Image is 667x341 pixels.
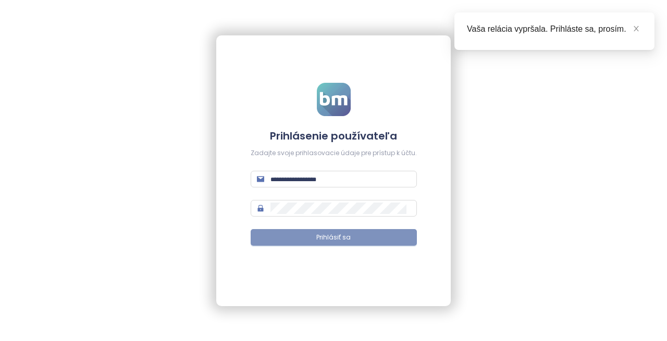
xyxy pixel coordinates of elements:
span: Prihlásiť sa [316,233,351,243]
h4: Prihlásenie používateľa [251,129,417,143]
button: Prihlásiť sa [251,229,417,246]
span: lock [257,205,264,212]
span: mail [257,175,264,183]
img: logo [317,83,351,116]
div: Vaša relácia vypršala. Prihláste sa, prosím. [467,23,642,35]
span: close [633,25,640,32]
div: Zadajte svoje prihlasovacie údaje pre prístup k účtu. [251,148,417,158]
